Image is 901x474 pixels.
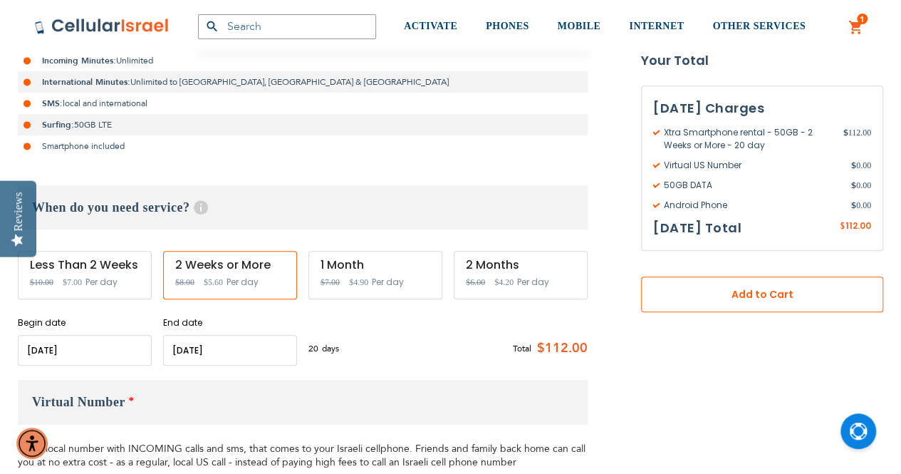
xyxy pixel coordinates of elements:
div: 2 Months [466,259,576,272]
li: Smartphone included [18,135,588,157]
span: Add to Cart [688,287,836,302]
label: End date [163,316,297,329]
div: Accessibility Menu [16,428,48,459]
span: $7.00 [321,277,340,287]
h3: [DATE] Charges [653,98,871,119]
span: Virtual US Number [653,159,851,172]
span: Per day [517,276,549,289]
span: PHONES [486,21,529,31]
span: $8.00 [175,277,194,287]
span: $ [851,159,856,172]
span: Xtra Smartphone rental - 50GB - 2 Weeks or More - 20 day [653,126,843,152]
li: Unlimited [18,50,588,71]
span: Per day [372,276,404,289]
div: Less Than 2 Weeks [30,259,140,272]
li: local and international [18,93,588,114]
strong: Your Total [641,50,883,71]
strong: SMS: [42,98,63,109]
span: ACTIVATE [404,21,457,31]
span: $4.20 [494,277,514,287]
span: 0.00 [851,159,871,172]
span: $5.60 [204,277,223,287]
span: Per day [85,276,118,289]
div: Reviews [12,192,25,231]
span: 0.00 [851,199,871,212]
span: Android Phone [653,199,851,212]
span: $ [851,179,856,192]
span: OTHER SERVICES [712,21,806,31]
span: 112.00 [843,126,871,152]
input: Search [198,14,376,39]
span: A local number with INCOMING calls and sms, that comes to your Israeli cellphone. Friends and fam... [18,442,585,469]
span: Virtual Number [32,395,125,409]
input: MM/DD/YYYY [163,335,297,366]
input: MM/DD/YYYY [18,335,152,366]
span: 20 [308,342,322,355]
span: days [322,342,339,355]
span: Per day [226,276,259,289]
span: 0.00 [851,179,871,192]
strong: Incoming Minutes: [42,55,116,66]
span: Total [513,342,531,355]
a: 1 [848,19,864,36]
div: 2 Weeks or More [175,259,285,272]
strong: Surfing: [42,119,74,130]
span: $10.00 [30,277,53,287]
h3: [DATE] Total [653,217,741,239]
span: INTERNET [629,21,684,31]
span: $6.00 [466,277,485,287]
h3: When do you need service? [18,185,588,230]
span: 112.00 [845,220,871,232]
span: Help [194,200,208,215]
label: Begin date [18,316,152,329]
div: 1 Month [321,259,430,272]
strong: International Minutes: [42,76,130,88]
img: Cellular Israel Logo [34,18,170,35]
span: MOBILE [558,21,601,31]
button: Add to Cart [641,277,883,312]
span: $7.00 [63,277,82,287]
li: Unlimited to [GEOGRAPHIC_DATA], [GEOGRAPHIC_DATA] & [GEOGRAPHIC_DATA] [18,71,588,93]
span: 50GB DATA [653,179,851,192]
span: $ [840,220,845,233]
span: 1 [860,14,865,25]
span: $ [851,199,856,212]
span: $112.00 [531,338,588,359]
li: 50GB LTE [18,114,588,135]
span: $ [843,126,848,139]
span: $4.90 [349,277,368,287]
